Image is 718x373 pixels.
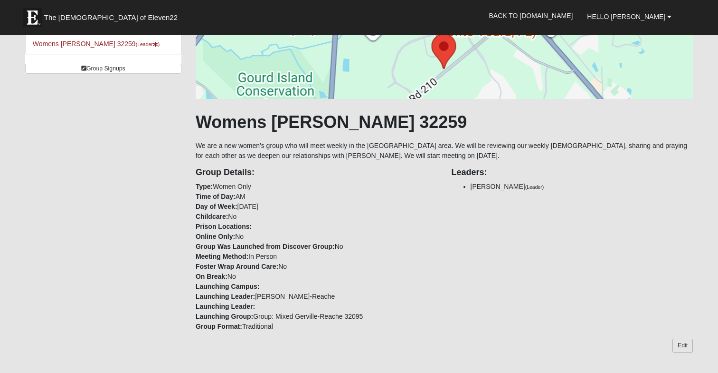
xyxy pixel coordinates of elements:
[196,263,278,270] strong: Foster Wrap Around Care:
[196,313,253,320] strong: Launching Group:
[196,303,255,310] strong: Launching Leader:
[525,184,544,190] small: (Leader)
[196,293,255,300] strong: Launching Leader:
[196,323,242,330] strong: Group Format:
[196,223,252,230] strong: Prison Locations:
[196,193,236,200] strong: Time of Day:
[18,3,208,27] a: The [DEMOGRAPHIC_DATA] of Eleven22
[196,112,693,132] h1: Womens [PERSON_NAME] 32259
[672,339,693,353] a: Edit
[25,64,181,74] a: Group Signups
[482,4,580,28] a: Back to [DOMAIN_NAME]
[196,243,335,250] strong: Group Was Launched from Discover Group:
[196,283,260,290] strong: Launching Campus:
[196,167,437,178] h4: Group Details:
[196,213,228,220] strong: Childcare:
[587,13,665,20] span: Hello [PERSON_NAME]
[23,8,42,27] img: Eleven22 logo
[196,183,213,190] strong: Type:
[44,13,178,22] span: The [DEMOGRAPHIC_DATA] of Eleven22
[452,167,693,178] h4: Leaders:
[196,253,248,260] strong: Meeting Method:
[471,182,693,192] li: [PERSON_NAME]
[136,41,160,47] small: (Leader )
[189,161,444,332] div: Women Only AM [DATE] No No No In Person No No [PERSON_NAME]-Reache Group: Mixed Gerville-Reache 3...
[196,273,227,280] strong: On Break:
[196,203,237,210] strong: Day of Week:
[196,233,235,240] strong: Online Only:
[580,5,679,29] a: Hello [PERSON_NAME]
[33,40,160,48] a: Womens [PERSON_NAME] 32259(Leader)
